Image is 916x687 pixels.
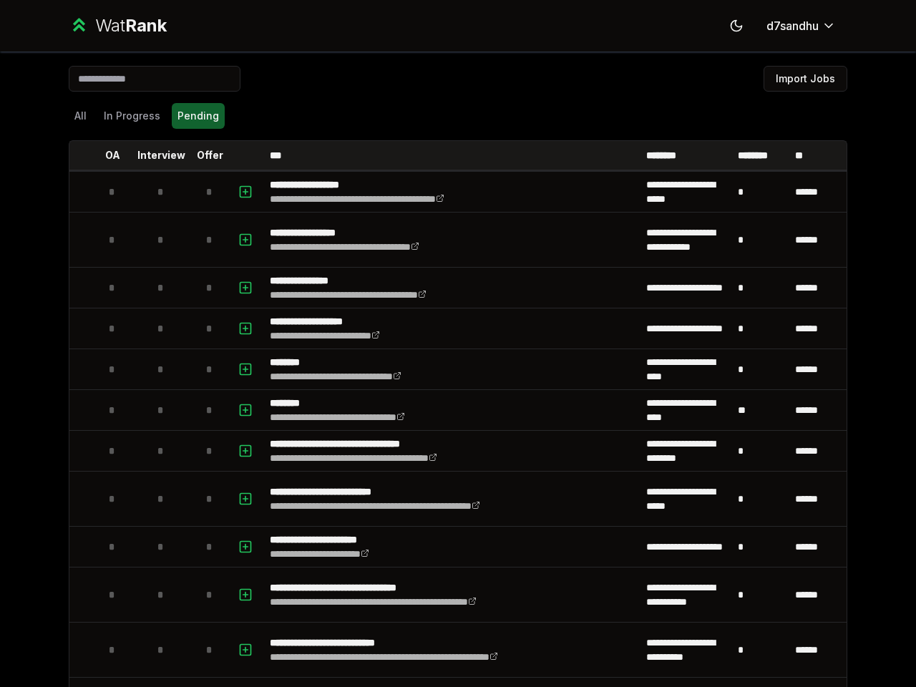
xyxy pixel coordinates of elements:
button: All [69,103,92,129]
p: Offer [197,148,223,162]
p: OA [105,148,120,162]
span: Rank [125,15,167,36]
button: Import Jobs [764,66,847,92]
a: WatRank [69,14,167,37]
div: Wat [95,14,167,37]
p: Interview [137,148,185,162]
span: d7sandhu [766,17,819,34]
button: In Progress [98,103,166,129]
button: Pending [172,103,225,129]
button: d7sandhu [755,13,847,39]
